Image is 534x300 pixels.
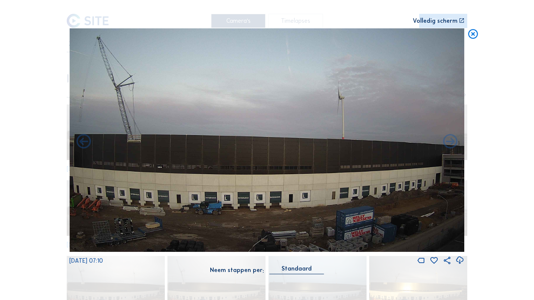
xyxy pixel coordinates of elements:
img: Image [69,28,464,252]
i: Forward [75,133,92,151]
div: Volledig scherm [413,18,458,24]
span: [DATE] 07:10 [69,257,103,264]
div: Neem stappen per: [210,267,264,273]
i: Back [442,133,459,151]
div: Standaard [282,265,312,272]
div: Standaard [270,265,324,274]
